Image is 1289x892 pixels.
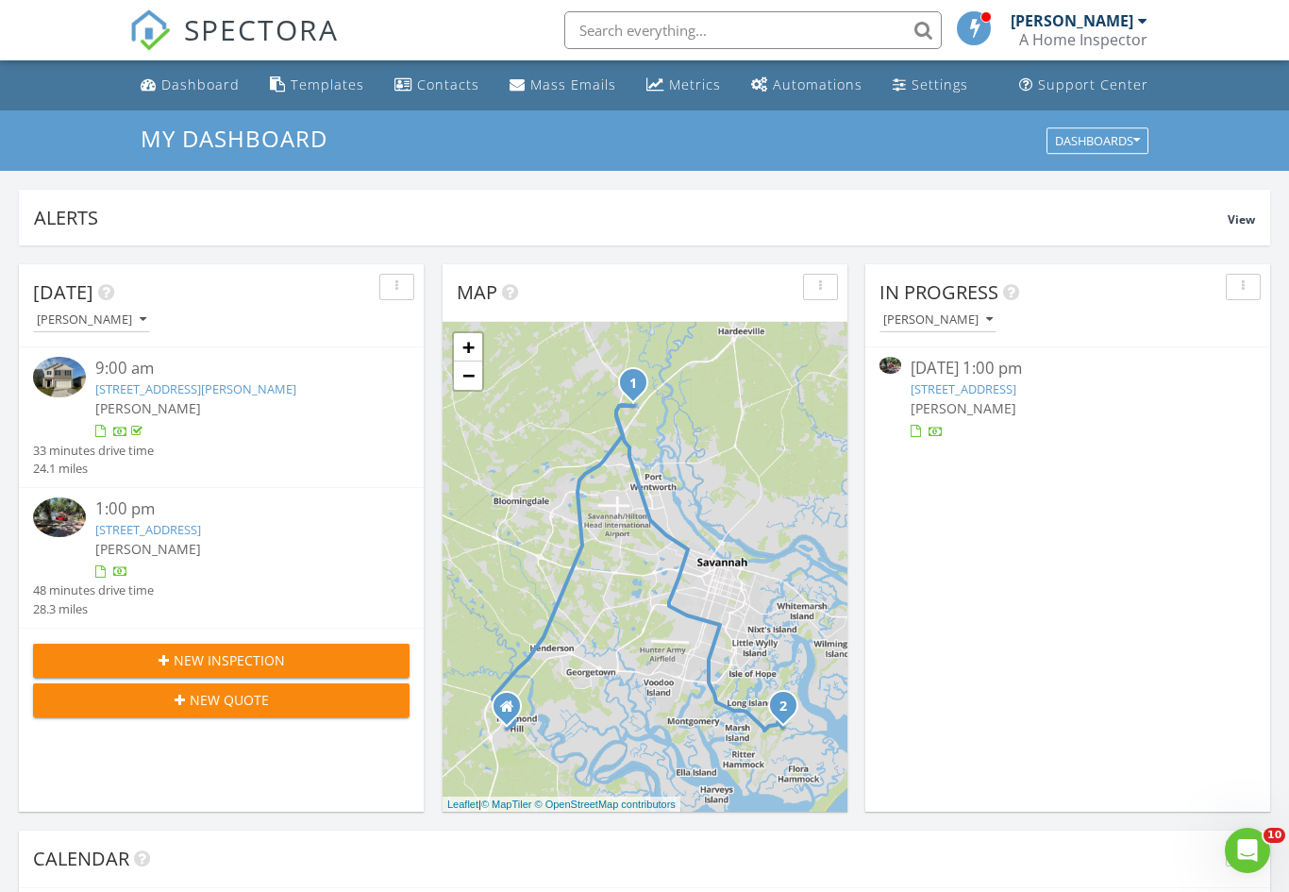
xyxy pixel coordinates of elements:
div: Dashboard [161,76,240,93]
div: 35 Hawkins Pass, Port Wentworth, GA 31407 [633,382,644,394]
div: 28.3 miles [33,600,154,618]
a: SPECTORA [129,25,339,65]
img: 9358978%2Fcover_photos%2FxcYzg44TmkNAH2sBtLnW%2Fsmall.jpg [33,497,86,537]
div: Dashboards [1055,134,1140,147]
div: Settings [912,76,968,93]
div: A Home Inspector [1019,30,1147,49]
div: [PERSON_NAME] [1011,11,1133,30]
a: Leaflet [447,799,478,810]
button: Dashboards [1046,127,1148,154]
span: [PERSON_NAME] [911,399,1016,417]
a: © OpenStreetMap contributors [535,799,676,810]
div: Alerts [34,205,1228,230]
div: [DATE] 1:00 pm [911,357,1225,380]
div: [PERSON_NAME] [37,313,146,327]
span: New Quote [190,690,269,710]
div: 9:00 am [95,357,377,380]
img: The Best Home Inspection Software - Spectora [129,9,171,51]
a: Mass Emails [502,68,624,103]
div: 1:00 pm [95,497,377,521]
span: [PERSON_NAME] [95,540,201,558]
span: [PERSON_NAME] [95,399,201,417]
a: Zoom in [454,333,482,362]
i: 1 [629,378,637,391]
span: 10 [1264,828,1285,843]
div: [PERSON_NAME] [883,313,993,327]
div: Templates [291,76,364,93]
div: Support Center [1038,76,1148,93]
a: 1:00 pm [STREET_ADDRESS] [PERSON_NAME] 48 minutes drive time 28.3 miles [33,497,410,618]
a: [STREET_ADDRESS][PERSON_NAME] [95,380,296,397]
button: New Inspection [33,644,410,678]
div: 33 minutes drive time [33,442,154,460]
div: Metrics [669,76,721,93]
button: New Quote [33,683,410,717]
span: SPECTORA [184,9,339,49]
img: 9358978%2Fcover_photos%2FxcYzg44TmkNAH2sBtLnW%2Fsmall.jpg [879,357,901,373]
div: 6 Mad Turkey Crossing, Savannah, GA 31411 [783,705,795,716]
span: [DATE] [33,279,93,305]
div: Automations [773,76,862,93]
a: Contacts [387,68,487,103]
span: My Dashboard [141,123,327,154]
input: Search everything... [564,11,942,49]
a: [DATE] 1:00 pm [STREET_ADDRESS] [PERSON_NAME] [879,357,1256,441]
div: 24.1 miles [33,460,154,478]
a: [STREET_ADDRESS] [95,521,201,538]
div: Mass Emails [530,76,616,93]
button: [PERSON_NAME] [33,308,150,333]
img: 9315093%2Fcover_photos%2FvgIoW61KCqNhsOF0CLlD%2Fsmall.jpg [33,357,86,396]
span: In Progress [879,279,998,305]
div: 48 minutes drive time [33,581,154,599]
span: New Inspection [174,650,285,670]
a: Metrics [639,68,728,103]
a: 9:00 am [STREET_ADDRESS][PERSON_NAME] [PERSON_NAME] 33 minutes drive time 24.1 miles [33,357,410,478]
a: Templates [262,68,372,103]
iframe: Intercom live chat [1225,828,1270,873]
i: 2 [779,700,787,714]
a: Settings [885,68,976,103]
span: Map [457,279,497,305]
a: Support Center [1012,68,1156,103]
a: Dashboard [133,68,247,103]
span: Calendar [33,846,129,871]
a: © MapTiler [481,799,532,810]
a: [STREET_ADDRESS] [911,380,1016,397]
div: Contacts [417,76,479,93]
a: Zoom out [454,362,482,390]
a: Automations (Basic) [744,68,870,103]
div: 678 Laurel Hill Cir, Richmond Hill GA 31324 [507,706,518,717]
span: View [1228,211,1255,227]
button: [PERSON_NAME] [879,308,996,333]
div: | [443,797,680,813]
